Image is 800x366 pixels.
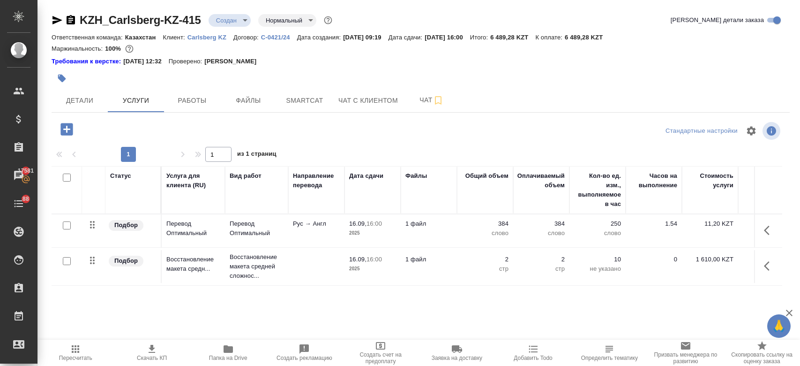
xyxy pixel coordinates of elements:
[169,57,205,66] p: Проверено:
[277,355,332,361] span: Создать рекламацию
[2,192,35,215] a: 88
[663,124,740,138] div: split button
[338,95,398,107] span: Чат с клиентом
[653,351,718,365] span: Призвать менеджера по развитию
[581,355,638,361] span: Определить тематику
[514,355,552,361] span: Добавить Todo
[626,214,682,247] td: 1.54
[52,34,125,41] p: Ответственная команда:
[366,256,382,263] p: 16:00
[114,256,138,266] p: Подбор
[630,171,677,190] div: Часов на выполнение
[209,14,251,27] div: Создан
[349,229,396,238] p: 2025
[170,95,215,107] span: Работы
[518,219,565,229] p: 384
[743,255,790,264] p: 0 %
[137,355,167,361] span: Скачать КП
[433,95,444,106] svg: Подписаться
[258,14,316,27] div: Создан
[571,340,648,366] button: Определить тематику
[405,171,427,181] div: Файлы
[110,171,131,181] div: Статус
[465,171,508,181] div: Общий объем
[535,34,565,41] p: К оплате:
[65,15,76,26] button: Скопировать ссылку
[405,219,452,229] p: 1 файл
[574,255,621,264] p: 10
[470,34,490,41] p: Итого:
[114,221,138,230] p: Подбор
[490,34,535,41] p: 6 489,28 KZT
[237,148,277,162] span: из 1 страниц
[366,220,382,227] p: 16:00
[54,120,80,139] button: Добавить услугу
[293,171,340,190] div: Направление перевода
[123,43,135,55] button: 0.00 KZT;
[518,264,565,274] p: стр
[389,34,425,41] p: Дата сдачи:
[123,57,169,66] p: [DATE] 12:32
[574,229,621,238] p: слово
[409,94,454,106] span: Чат
[574,219,621,229] p: 250
[729,351,794,365] span: Скопировать ссылку на оценку заказа
[52,15,63,26] button: Скопировать ссылку для ЯМессенджера
[626,250,682,283] td: 0
[763,122,782,140] span: Посмотреть информацию
[293,219,340,229] p: Рус → Англ
[230,252,284,281] p: Восстановление макета средней сложнос...
[518,255,565,264] p: 2
[671,15,764,25] span: [PERSON_NAME] детали заказа
[125,34,163,41] p: Казахстан
[37,340,114,366] button: Пересчитать
[348,351,413,365] span: Создать счет на предоплату
[52,68,72,89] button: Добавить тэг
[52,57,123,66] div: Нажми, чтобы открыть папку с инструкцией
[261,34,297,41] p: С-0421/24
[349,264,396,274] p: 2025
[113,95,158,107] span: Услуги
[349,220,366,227] p: 16.09,
[462,255,508,264] p: 2
[758,219,781,242] button: Показать кнопки
[80,14,201,26] a: KZH_Carlsberg-KZ-415
[419,340,495,366] button: Заявка на доставку
[226,95,271,107] span: Файлы
[187,34,233,41] p: Carlsberg KZ
[349,256,366,263] p: 16.09,
[687,219,733,229] p: 11,20 KZT
[322,14,334,26] button: Доп статусы указывают на важность/срочность заказа
[114,340,190,366] button: Скачать КП
[349,171,383,181] div: Дата сдачи
[405,255,452,264] p: 1 файл
[57,95,102,107] span: Детали
[266,340,343,366] button: Создать рекламацию
[724,340,800,366] button: Скопировать ссылку на оценку заказа
[209,355,247,361] span: Папка на Drive
[432,355,482,361] span: Заявка на доставку
[59,355,92,361] span: Пересчитать
[743,219,790,229] p: 0 %
[52,57,123,66] a: Требования к верстке:
[17,194,35,204] span: 88
[263,16,305,24] button: Нормальный
[771,316,787,336] span: 🙏
[261,33,297,41] a: С-0421/24
[230,171,262,181] div: Вид работ
[462,264,508,274] p: стр
[163,34,187,41] p: Клиент:
[495,340,571,366] button: Добавить Todo
[190,340,266,366] button: Папка на Drive
[343,34,389,41] p: [DATE] 09:19
[2,164,35,187] a: 17581
[213,16,239,24] button: Создан
[166,219,220,238] p: Перевод Оптимальный
[343,340,419,366] button: Создать счет на предоплату
[204,57,263,66] p: [PERSON_NAME]
[297,34,343,41] p: Дата создания:
[462,219,508,229] p: 384
[230,219,284,238] p: Перевод Оптимальный
[518,229,565,238] p: слово
[687,171,733,190] div: Стоимость услуги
